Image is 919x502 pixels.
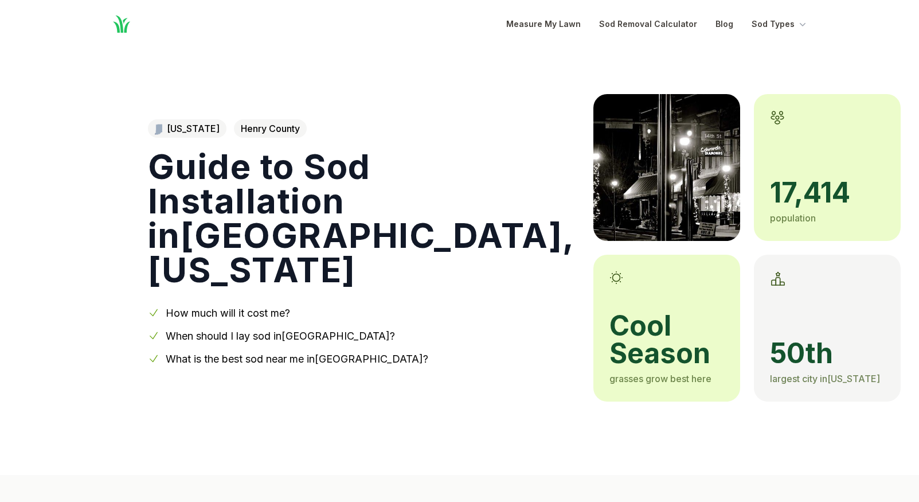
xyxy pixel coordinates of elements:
[166,353,428,365] a: What is the best sod near me in[GEOGRAPHIC_DATA]?
[148,119,226,138] a: [US_STATE]
[770,373,880,384] span: largest city in [US_STATE]
[234,119,307,138] span: Henry County
[715,17,733,31] a: Blog
[609,373,711,384] span: grasses grow best here
[155,123,162,134] img: Indiana state outline
[770,179,885,207] span: 17,414
[506,17,581,31] a: Measure My Lawn
[609,312,724,367] span: cool season
[166,330,395,342] a: When should I lay sod in[GEOGRAPHIC_DATA]?
[752,17,808,31] button: Sod Types
[148,149,575,287] h1: Guide to Sod Installation in [GEOGRAPHIC_DATA] , [US_STATE]
[166,307,290,319] a: How much will it cost me?
[770,212,816,224] span: population
[770,340,885,367] span: 50th
[599,17,697,31] a: Sod Removal Calculator
[593,94,740,241] img: A picture of New Castle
